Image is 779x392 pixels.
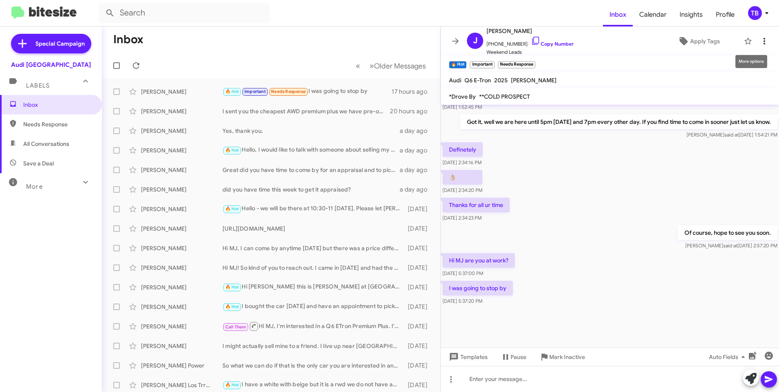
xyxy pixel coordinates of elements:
[400,127,434,135] div: a day ago
[141,205,222,213] div: [PERSON_NAME]
[511,350,526,364] span: Pause
[687,132,777,138] span: [PERSON_NAME] [DATE] 1:54:21 PM
[449,93,476,100] span: *Drove By
[141,127,222,135] div: [PERSON_NAME]
[400,166,434,174] div: a day ago
[486,26,574,36] span: [PERSON_NAME]
[23,120,92,128] span: Needs Response
[404,381,434,389] div: [DATE]
[442,298,482,304] span: [DATE] 5:37:20 PM
[222,380,404,390] div: I have a white with beige but it is a rwd we do not have any more Quattro with a beige or brown i...
[351,57,431,74] nav: Page navigation example
[141,146,222,154] div: [PERSON_NAME]
[442,270,483,276] span: [DATE] 5:37:00 PM
[392,88,434,96] div: 17 hours ago
[603,3,633,26] a: Inbox
[690,34,720,48] span: Apply Tags
[390,107,434,115] div: 20 hours ago
[404,303,434,311] div: [DATE]
[702,350,755,364] button: Auto Fields
[222,145,400,155] div: Hello, I would like to talk with someone about selling my 2016 SQ5. I'm shopping around for the b...
[26,183,43,190] span: More
[222,87,392,96] div: I was going to stop by
[498,61,535,68] small: Needs Response
[222,127,400,135] div: Yes, thank you.
[141,107,222,115] div: [PERSON_NAME]
[11,61,91,69] div: Audi [GEOGRAPHIC_DATA]
[735,55,767,68] div: More options
[473,34,478,47] span: J
[222,107,390,115] div: I sent you the cheapest AWD premium plus we have pre-owned. If you saw a different one you liked ...
[222,244,404,252] div: Hi MJ, I can come by anytime [DATE] but there was a price difference that needs to be resolved fi...
[141,225,222,233] div: [PERSON_NAME]
[222,166,400,174] div: Great did you have time to come by for an appraisal and to pick out one of our cars in stock for ...
[351,57,365,74] button: Previous
[225,89,239,94] span: 🔥 Hot
[244,89,266,94] span: Important
[141,185,222,194] div: [PERSON_NAME]
[709,350,748,364] span: Auto Fields
[494,77,508,84] span: 2025
[99,3,270,23] input: Search
[141,264,222,272] div: [PERSON_NAME]
[225,304,239,309] span: 🔥 Hot
[685,242,777,249] span: [PERSON_NAME] [DATE] 2:57:20 PM
[23,140,69,148] span: All Conversations
[657,34,740,48] button: Apply Tags
[225,206,239,211] span: 🔥 Hot
[442,253,515,268] p: Hi MJ are you at work?
[404,283,434,291] div: [DATE]
[141,303,222,311] div: [PERSON_NAME]
[723,242,737,249] span: said at
[464,77,491,84] span: Q6 E-Tron
[141,342,222,350] div: [PERSON_NAME]
[404,264,434,272] div: [DATE]
[225,148,239,153] span: 🔥 Hot
[479,93,530,100] span: **COLD PROSPECT
[673,3,709,26] a: Insights
[678,225,777,240] p: Of course, hope to see you soon.
[365,57,431,74] button: Next
[486,48,574,56] span: Weekend Leads
[404,225,434,233] div: [DATE]
[222,342,404,350] div: I might actually sell mine to a friend. I live up near [GEOGRAPHIC_DATA] so not feasible to come ...
[748,6,762,20] div: TB
[709,3,741,26] a: Profile
[141,361,222,370] div: [PERSON_NAME] Power
[447,350,488,364] span: Templates
[449,61,467,68] small: 🔥 Hot
[222,361,404,370] div: So what we can do if that is the only car you are interested in and would like to take advantage ...
[113,33,143,46] h1: Inbox
[400,146,434,154] div: a day ago
[222,185,400,194] div: did you have time this week to get it appraised?
[442,104,482,110] span: [DATE] 1:52:45 PM
[222,321,404,331] div: Hi MJ, I'm interested in a Q6 ETron Premium Plus. I've already test driven it, so that's not a pr...
[633,3,673,26] a: Calendar
[404,361,434,370] div: [DATE]
[442,198,510,212] p: Thanks for all ur time
[271,89,306,94] span: Needs Response
[356,61,360,71] span: «
[442,281,513,295] p: I was going to stop by
[141,381,222,389] div: [PERSON_NAME] Los Trrenas
[141,88,222,96] div: [PERSON_NAME]
[441,350,494,364] button: Templates
[404,244,434,252] div: [DATE]
[470,61,494,68] small: Important
[741,6,770,20] button: TB
[400,185,434,194] div: a day ago
[225,324,246,330] span: Call Them
[404,342,434,350] div: [DATE]
[549,350,585,364] span: Mark Inactive
[494,350,533,364] button: Pause
[26,82,50,89] span: Labels
[141,283,222,291] div: [PERSON_NAME]
[449,77,461,84] span: Audi
[141,166,222,174] div: [PERSON_NAME]
[442,215,482,221] span: [DATE] 2:34:23 PM
[486,36,574,48] span: [PHONE_NUMBER]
